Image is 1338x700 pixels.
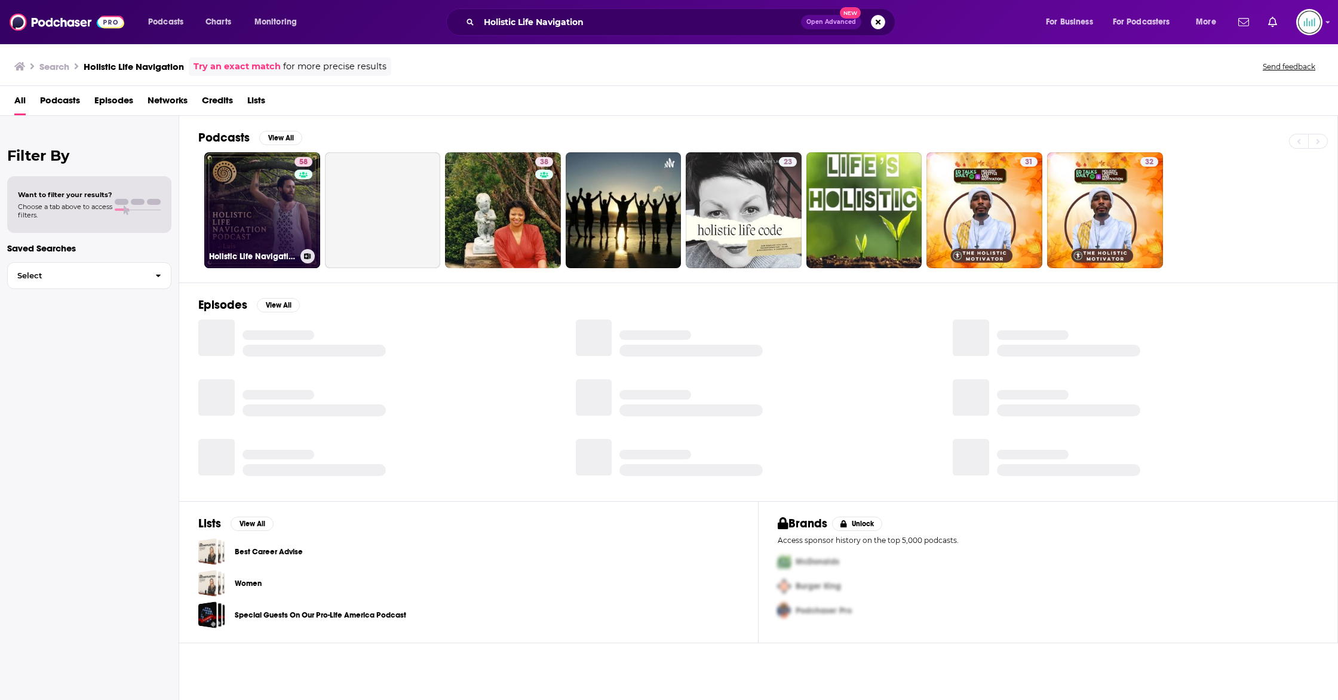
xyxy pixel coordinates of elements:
button: View All [257,298,300,312]
a: Episodes [94,91,133,115]
a: 58 [294,157,312,167]
img: User Profile [1296,9,1322,35]
a: Try an exact match [194,60,281,73]
a: PodcastsView All [198,130,302,145]
h3: Search [39,61,69,72]
a: 38 [535,157,553,167]
button: open menu [246,13,312,32]
span: Monitoring [254,14,297,30]
a: Best Career Advise [235,545,303,558]
span: For Business [1046,14,1093,30]
button: View All [259,131,302,145]
button: open menu [140,13,199,32]
a: Special Guests On Our Pro-Life America Podcast [198,601,225,628]
img: First Pro Logo [773,549,796,574]
a: 58Holistic Life Navigation [204,152,320,268]
a: ListsView All [198,516,274,531]
span: 32 [1145,156,1153,168]
span: Podcasts [148,14,183,30]
h2: Filter By [7,147,171,164]
button: Open AdvancedNew [801,15,861,29]
h2: Brands [778,516,827,531]
a: EpisodesView All [198,297,300,312]
span: New [840,7,861,19]
h3: Holistic Life Navigation [209,251,296,262]
h3: Holistic Life Navigation [84,61,184,72]
button: View All [231,517,274,531]
a: Women [235,577,262,590]
a: Special Guests On Our Pro-Life America Podcast [235,609,406,622]
a: Best Career Advise [198,538,225,565]
span: 31 [1025,156,1033,168]
button: open menu [1105,13,1187,32]
a: Podcasts [40,91,80,115]
span: 38 [540,156,548,168]
span: Burger King [796,581,841,591]
span: McDonalds [796,557,839,567]
h2: Episodes [198,297,247,312]
button: Unlock [832,517,883,531]
p: Saved Searches [7,242,171,254]
button: Select [7,262,171,289]
a: 23 [779,157,797,167]
button: Show profile menu [1296,9,1322,35]
a: Show notifications dropdown [1233,12,1254,32]
span: Open Advanced [806,19,856,25]
span: 23 [784,156,792,168]
img: Third Pro Logo [773,598,796,623]
span: More [1196,14,1216,30]
button: open menu [1187,13,1231,32]
a: 23 [686,152,802,268]
a: 31 [1020,157,1038,167]
a: Credits [202,91,233,115]
span: Select [8,272,146,280]
span: for more precise results [283,60,386,73]
p: Access sponsor history on the top 5,000 podcasts. [778,536,1318,545]
h2: Lists [198,516,221,531]
input: Search podcasts, credits, & more... [479,13,801,32]
a: Lists [247,91,265,115]
span: For Podcasters [1113,14,1170,30]
span: Logged in as podglomerate [1296,9,1322,35]
a: 38 [445,152,561,268]
a: 32 [1047,152,1163,268]
span: Want to filter your results? [18,191,112,199]
img: Second Pro Logo [773,574,796,598]
a: All [14,91,26,115]
span: Podchaser Pro [796,606,852,616]
a: Networks [148,91,188,115]
h2: Podcasts [198,130,250,145]
a: 31 [926,152,1042,268]
button: Send feedback [1259,62,1319,72]
span: 58 [299,156,308,168]
a: Charts [198,13,238,32]
span: Choose a tab above to access filters. [18,202,112,219]
a: 32 [1140,157,1158,167]
button: open menu [1038,13,1108,32]
a: Women [198,570,225,597]
div: Search podcasts, credits, & more... [458,8,907,36]
img: Podchaser - Follow, Share and Rate Podcasts [10,11,124,33]
span: Charts [205,14,231,30]
a: Show notifications dropdown [1263,12,1282,32]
